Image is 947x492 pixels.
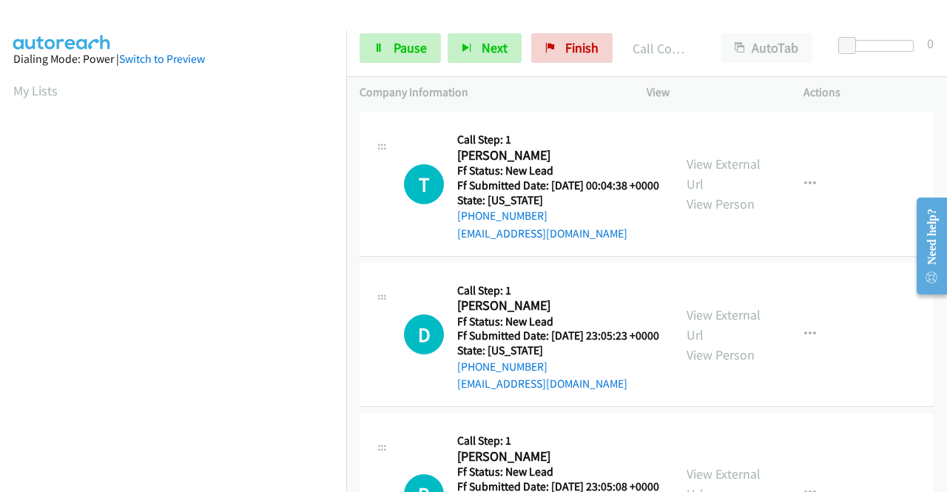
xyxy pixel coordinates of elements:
div: The call is yet to be attempted [404,314,444,354]
h5: Ff Status: New Lead [457,465,660,479]
h5: Ff Submitted Date: [DATE] 23:05:23 +0000 [457,328,659,343]
p: View [647,84,777,101]
a: Pause [360,33,441,63]
span: Finish [565,39,599,56]
a: View External Url [687,155,761,192]
h5: Call Step: 1 [457,434,660,448]
div: Dialing Mode: Power | [13,50,333,68]
h5: Ff Status: New Lead [457,314,659,329]
h5: Ff Submitted Date: [DATE] 00:04:38 +0000 [457,178,659,193]
div: The call is yet to be attempted [404,164,444,204]
h2: [PERSON_NAME] [457,297,659,314]
p: Company Information [360,84,620,101]
h5: State: [US_STATE] [457,343,659,358]
a: My Lists [13,82,58,99]
button: Next [448,33,522,63]
span: Pause [394,39,427,56]
iframe: Resource Center [905,187,947,305]
h2: [PERSON_NAME] [457,448,660,465]
h2: [PERSON_NAME] [457,147,659,164]
a: [EMAIL_ADDRESS][DOMAIN_NAME] [457,377,627,391]
a: [PHONE_NUMBER] [457,209,547,223]
button: AutoTab [721,33,812,63]
div: 0 [927,33,934,53]
h1: T [404,164,444,204]
a: View Person [687,195,755,212]
h5: Call Step: 1 [457,283,659,298]
p: Call Completed [633,38,694,58]
a: [EMAIL_ADDRESS][DOMAIN_NAME] [457,226,627,240]
h5: State: [US_STATE] [457,193,659,208]
span: Next [482,39,508,56]
a: View Person [687,346,755,363]
h5: Ff Status: New Lead [457,164,659,178]
a: Finish [531,33,613,63]
div: Delay between calls (in seconds) [846,40,914,52]
a: View External Url [687,306,761,343]
a: [PHONE_NUMBER] [457,360,547,374]
h5: Call Step: 1 [457,132,659,147]
p: Actions [803,84,934,101]
a: Switch to Preview [119,52,205,66]
h1: D [404,314,444,354]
